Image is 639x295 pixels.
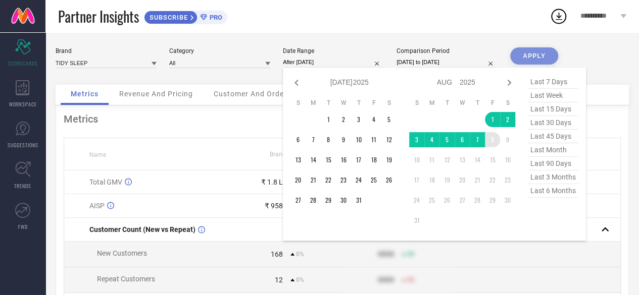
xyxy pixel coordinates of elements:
[439,172,455,188] td: Tue Aug 19 2025
[97,249,147,257] span: New Customers
[144,8,227,24] a: SUBSCRIBEPRO
[424,132,439,147] td: Mon Aug 04 2025
[265,202,283,210] div: ₹ 958
[321,132,336,147] td: Tue Jul 08 2025
[351,112,366,127] td: Thu Jul 03 2025
[470,172,485,188] td: Thu Aug 21 2025
[56,47,157,54] div: Brand
[306,132,321,147] td: Mon Jul 07 2025
[169,47,270,54] div: Category
[455,99,470,107] th: Wednesday
[470,152,485,167] td: Thu Aug 14 2025
[500,193,515,208] td: Sat Aug 30 2025
[18,223,28,230] span: FWD
[528,89,578,102] span: last week
[381,132,397,147] td: Sat Jul 12 2025
[500,112,515,127] td: Sat Aug 02 2025
[336,112,351,127] td: Wed Jul 02 2025
[439,132,455,147] td: Tue Aug 05 2025
[296,276,304,283] span: 0%
[500,152,515,167] td: Sat Aug 16 2025
[58,6,139,27] span: Partner Insights
[366,172,381,188] td: Fri Jul 25 2025
[144,14,190,21] span: SUBSCRIBE
[409,172,424,188] td: Sun Aug 17 2025
[290,77,303,89] div: Previous month
[89,202,105,210] span: AISP
[351,132,366,147] td: Thu Jul 10 2025
[89,151,106,158] span: Name
[119,90,193,98] span: Revenue And Pricing
[207,14,222,21] span: PRO
[455,152,470,167] td: Wed Aug 13 2025
[378,276,394,284] div: 9999
[306,193,321,208] td: Mon Jul 28 2025
[14,182,31,190] span: TRENDS
[283,47,384,54] div: Date Range
[528,157,578,170] span: last 90 days
[528,116,578,130] span: last 30 days
[290,172,306,188] td: Sun Jul 20 2025
[351,172,366,188] td: Thu Jul 24 2025
[8,60,38,67] span: SCORECARDS
[336,132,351,147] td: Wed Jul 09 2025
[290,132,306,147] td: Sun Jul 06 2025
[321,172,336,188] td: Tue Jul 22 2025
[439,152,455,167] td: Tue Aug 12 2025
[470,99,485,107] th: Thursday
[336,152,351,167] td: Wed Jul 16 2025
[336,99,351,107] th: Wednesday
[485,112,500,127] td: Fri Aug 01 2025
[290,99,306,107] th: Sunday
[381,112,397,127] td: Sat Jul 05 2025
[306,152,321,167] td: Mon Jul 14 2025
[397,57,498,68] input: Select comparison period
[351,152,366,167] td: Thu Jul 17 2025
[351,193,366,208] td: Thu Jul 31 2025
[366,99,381,107] th: Friday
[439,99,455,107] th: Tuesday
[9,100,37,108] span: WORKSPACE
[97,275,155,283] span: Repeat Customers
[409,132,424,147] td: Sun Aug 03 2025
[275,276,283,284] div: 12
[455,193,470,208] td: Wed Aug 27 2025
[270,151,303,158] span: Brand Value
[89,178,122,186] span: Total GMV
[306,172,321,188] td: Mon Jul 21 2025
[261,178,283,186] div: ₹ 1.8 L
[439,193,455,208] td: Tue Aug 26 2025
[366,152,381,167] td: Fri Jul 18 2025
[336,193,351,208] td: Wed Jul 30 2025
[424,152,439,167] td: Mon Aug 11 2025
[366,112,381,127] td: Fri Jul 04 2025
[407,251,414,258] span: 50
[485,132,500,147] td: Fri Aug 08 2025
[500,172,515,188] td: Sat Aug 23 2025
[64,113,621,125] div: Metrics
[409,99,424,107] th: Sunday
[290,193,306,208] td: Sun Jul 27 2025
[351,99,366,107] th: Thursday
[528,102,578,116] span: last 15 days
[528,170,578,184] span: last 3 months
[271,250,283,258] div: 168
[424,172,439,188] td: Mon Aug 18 2025
[500,99,515,107] th: Saturday
[407,276,414,283] span: 50
[455,172,470,188] td: Wed Aug 20 2025
[485,193,500,208] td: Fri Aug 29 2025
[485,152,500,167] td: Fri Aug 15 2025
[485,99,500,107] th: Friday
[424,99,439,107] th: Monday
[283,57,384,68] input: Select date range
[455,132,470,147] td: Wed Aug 06 2025
[366,132,381,147] td: Fri Jul 11 2025
[528,143,578,157] span: last month
[409,193,424,208] td: Sun Aug 24 2025
[409,152,424,167] td: Sun Aug 10 2025
[381,99,397,107] th: Saturday
[8,141,38,149] span: SUGGESTIONS
[306,99,321,107] th: Monday
[485,172,500,188] td: Fri Aug 22 2025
